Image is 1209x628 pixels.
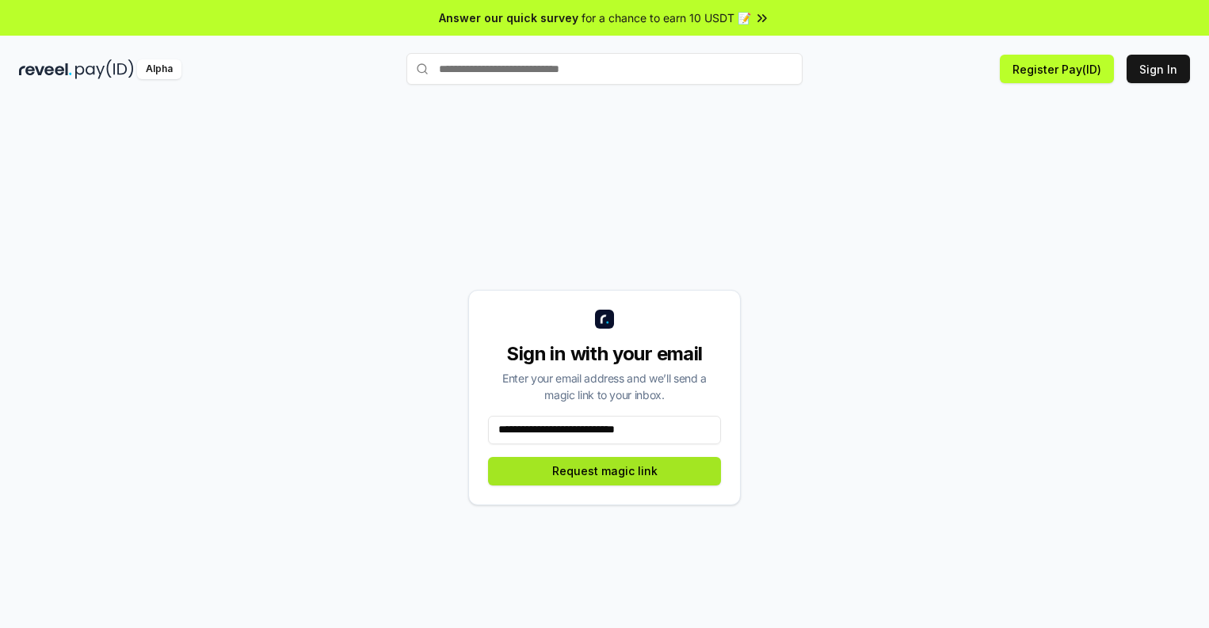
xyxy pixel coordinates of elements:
button: Sign In [1127,55,1190,83]
img: pay_id [75,59,134,79]
button: Register Pay(ID) [1000,55,1114,83]
span: Answer our quick survey [439,10,578,26]
img: reveel_dark [19,59,72,79]
div: Enter your email address and we’ll send a magic link to your inbox. [488,370,721,403]
span: for a chance to earn 10 USDT 📝 [582,10,751,26]
img: logo_small [595,310,614,329]
div: Alpha [137,59,181,79]
div: Sign in with your email [488,341,721,367]
button: Request magic link [488,457,721,485]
